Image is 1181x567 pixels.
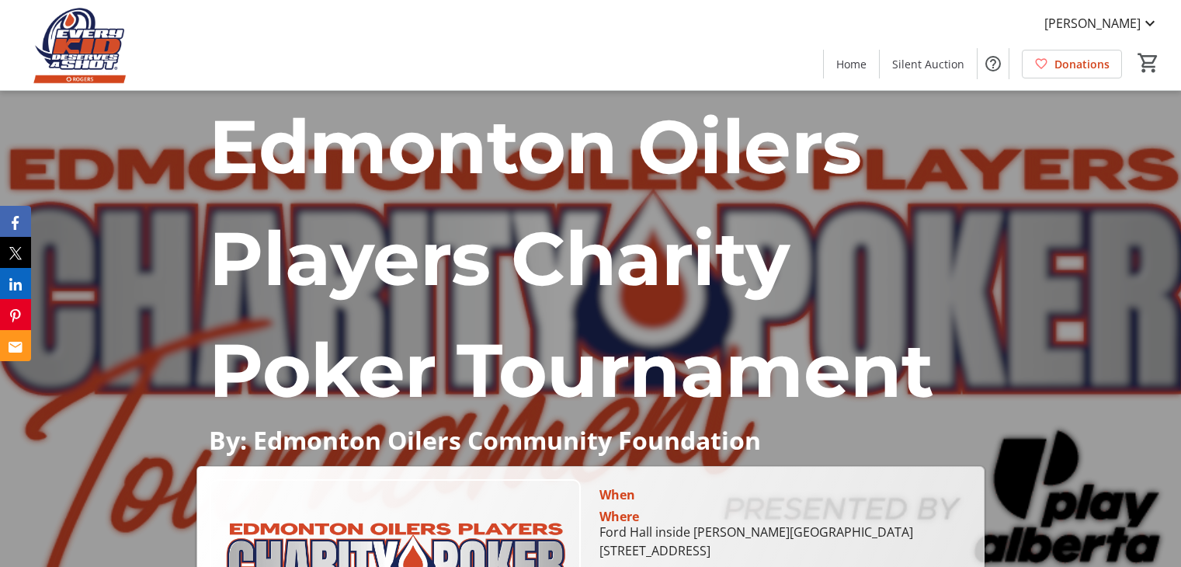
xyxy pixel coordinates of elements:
button: Help [978,48,1009,79]
button: [PERSON_NAME] [1032,11,1172,36]
a: Donations [1022,50,1122,78]
span: Home [836,56,867,72]
div: [STREET_ADDRESS] [599,541,913,560]
button: Cart [1134,49,1162,77]
p: By: Edmonton Oilers Community Foundation [209,426,971,454]
img: Edmonton Oilers Community Foundation's Logo [9,6,148,84]
div: Where [599,510,639,523]
span: Silent Auction [892,56,964,72]
a: Silent Auction [880,50,977,78]
span: Donations [1054,56,1110,72]
div: When [599,485,635,504]
div: Ford Hall inside [PERSON_NAME][GEOGRAPHIC_DATA] [599,523,913,541]
span: Edmonton Oilers Players Charity Poker Tournament [209,101,933,416]
a: Home [824,50,879,78]
span: [PERSON_NAME] [1044,14,1141,33]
